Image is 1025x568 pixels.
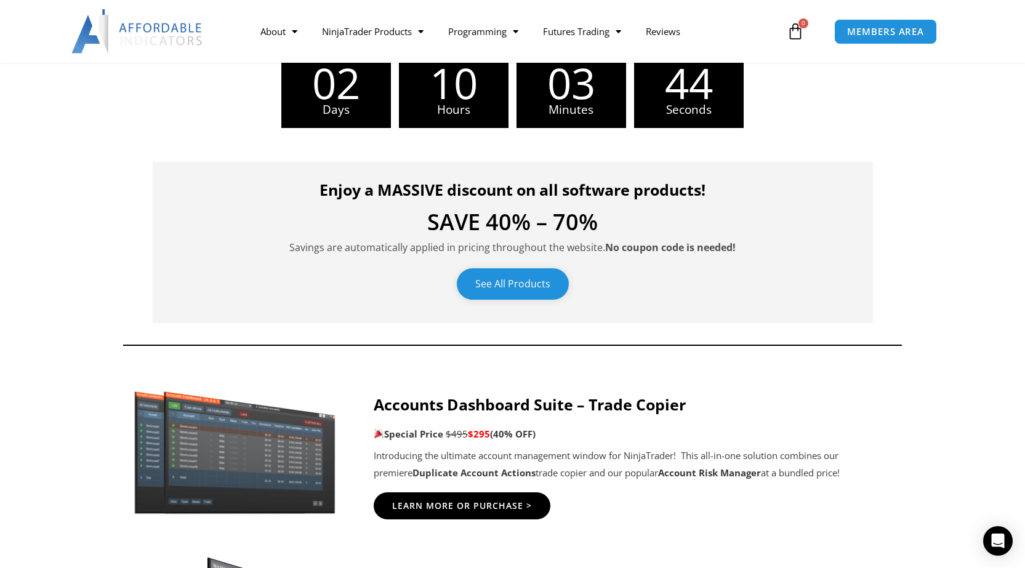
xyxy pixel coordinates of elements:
[374,492,550,519] a: Learn More Or Purchase >
[490,428,536,440] b: (40% OFF)
[658,466,761,479] strong: Account Risk Manager
[468,428,490,440] span: $295
[399,62,508,104] span: 10
[446,428,468,440] span: $495
[517,104,626,116] span: Minutes
[399,104,508,116] span: Hours
[798,18,808,28] span: 0
[281,104,391,116] span: Days
[634,62,744,104] span: 44
[436,17,531,46] a: Programming
[834,19,937,44] a: MEMBERS AREA
[281,62,391,104] span: 02
[248,17,310,46] a: About
[171,180,854,199] h4: Enjoy a MASSIVE discount on all software products!
[128,386,343,516] img: Screenshot 2024-11-20 151221 | Affordable Indicators – NinjaTrader
[531,17,633,46] a: Futures Trading
[310,17,436,46] a: NinjaTrader Products
[412,466,536,479] strong: Duplicate Account Actions
[392,502,532,510] span: Learn More Or Purchase >
[517,62,626,104] span: 03
[71,9,204,54] img: LogoAI | Affordable Indicators – NinjaTrader
[847,27,924,36] span: MEMBERS AREA
[171,239,854,256] p: Savings are automatically applied in pricing throughout the website.
[633,17,693,46] a: Reviews
[605,241,736,254] strong: No coupon code is needed!
[457,268,569,300] a: See All Products
[171,211,854,233] h4: SAVE 40% – 70%
[768,14,822,49] a: 0
[374,447,898,482] p: Introducing the ultimate account management window for NinjaTrader! This all-in-one solution comb...
[374,428,443,440] strong: Special Price
[374,429,384,438] img: 🎉
[983,526,1013,556] div: Open Intercom Messenger
[634,104,744,116] span: Seconds
[374,394,686,415] strong: Accounts Dashboard Suite – Trade Copier
[248,17,784,46] nav: Menu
